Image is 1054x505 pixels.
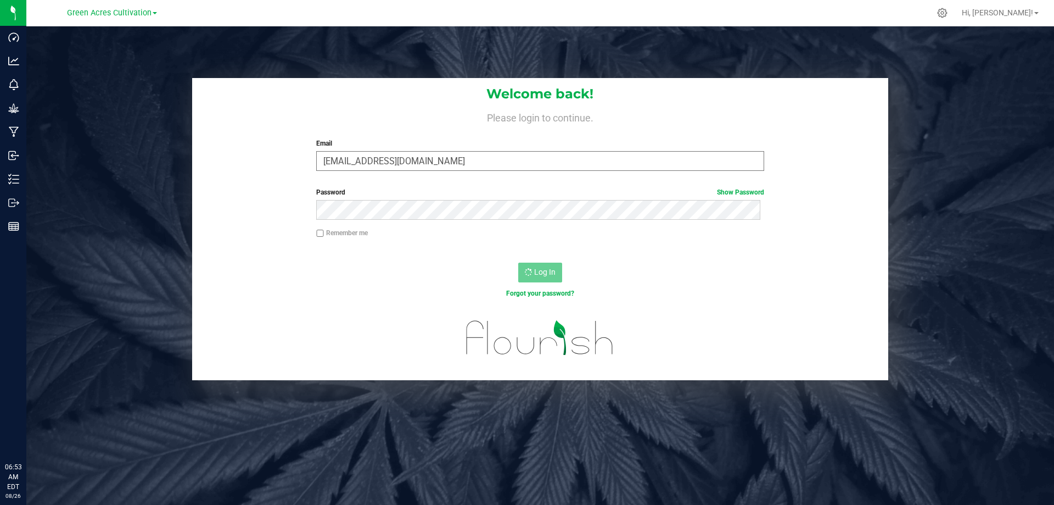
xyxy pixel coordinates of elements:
[717,188,764,196] a: Show Password
[8,174,19,185] inline-svg: Inventory
[8,103,19,114] inline-svg: Grow
[8,126,19,137] inline-svg: Manufacturing
[5,492,21,500] p: 08/26
[935,8,949,18] div: Manage settings
[506,290,574,297] a: Forgot your password?
[453,310,627,366] img: flourish_logo.svg
[67,8,152,18] span: Green Acres Cultivation
[8,79,19,90] inline-svg: Monitoring
[962,8,1033,17] span: Hi, [PERSON_NAME]!
[316,138,764,148] label: Email
[8,221,19,232] inline-svg: Reports
[8,56,19,66] inline-svg: Analytics
[8,32,19,43] inline-svg: Dashboard
[5,462,21,492] p: 06:53 AM EDT
[8,197,19,208] inline-svg: Outbound
[316,228,368,238] label: Remember me
[518,263,562,282] button: Log In
[192,110,888,123] h4: Please login to continue.
[534,268,556,276] span: Log In
[316,230,324,237] input: Remember me
[8,150,19,161] inline-svg: Inbound
[192,87,888,101] h1: Welcome back!
[316,188,345,196] span: Password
